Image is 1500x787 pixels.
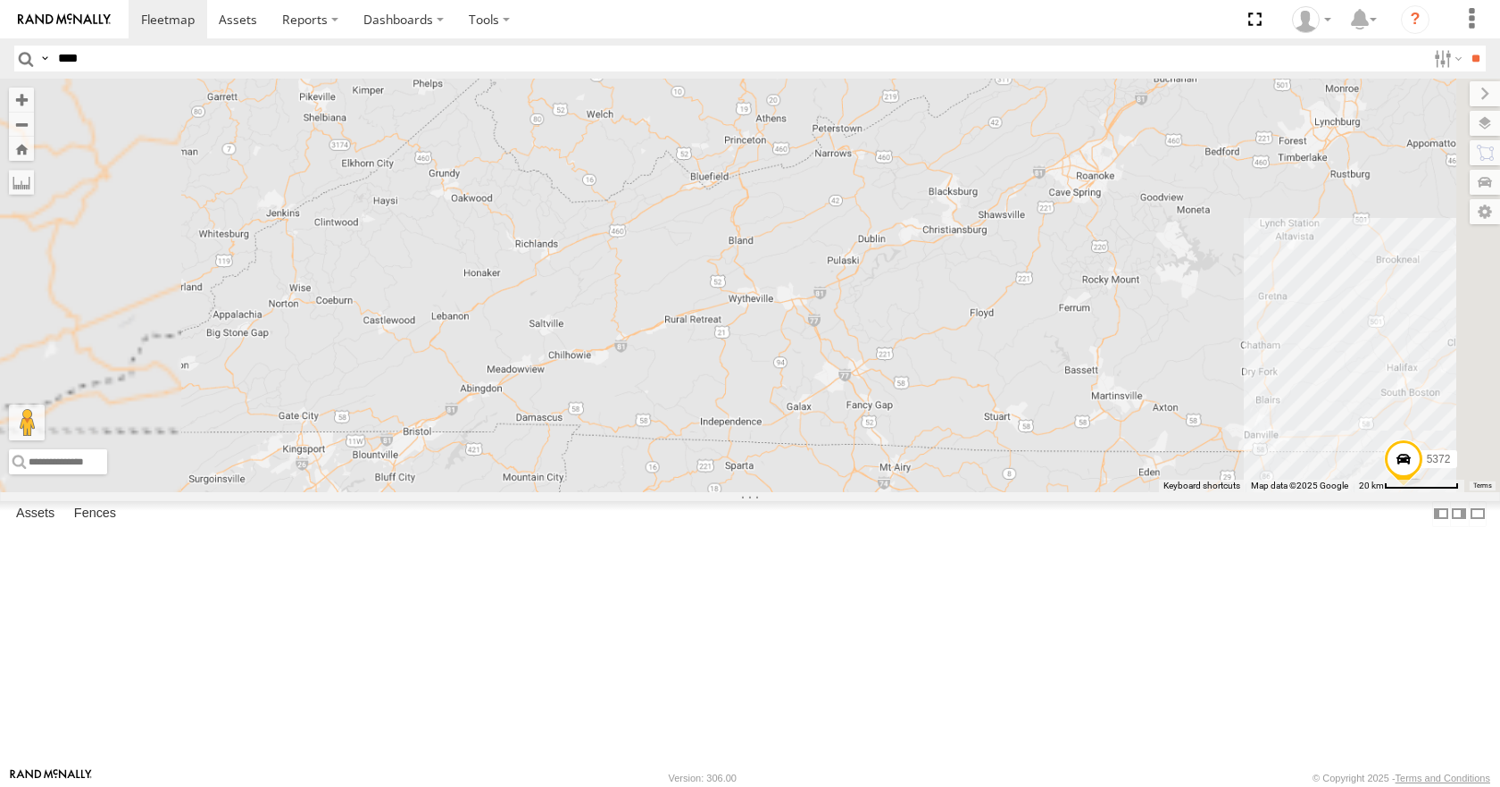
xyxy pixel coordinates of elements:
label: Map Settings [1470,199,1500,224]
label: Dock Summary Table to the Right [1450,501,1468,527]
div: © Copyright 2025 - [1312,773,1490,783]
img: rand-logo.svg [18,13,111,26]
label: Hide Summary Table [1469,501,1487,527]
button: Zoom Home [9,137,34,161]
div: Version: 306.00 [669,773,737,783]
button: Drag Pegman onto the map to open Street View [9,405,45,440]
span: 20 km [1359,481,1384,490]
button: Zoom out [9,112,34,137]
span: 5372 [1427,453,1451,465]
div: Summer Walker [1286,6,1337,33]
label: Assets [7,502,63,527]
a: Visit our Website [10,769,92,787]
i: ? [1401,5,1429,34]
label: Dock Summary Table to the Left [1432,501,1450,527]
label: Search Filter Options [1427,46,1465,71]
span: Map data ©2025 Google [1251,481,1348,490]
button: Keyboard shortcuts [1163,480,1240,492]
a: Terms and Conditions [1396,773,1490,783]
label: Fences [65,502,125,527]
label: Measure [9,170,34,195]
button: Map Scale: 20 km per 80 pixels [1354,480,1464,492]
a: Terms (opens in new tab) [1473,481,1492,489]
button: Zoom in [9,88,34,112]
label: Search Query [37,46,52,71]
